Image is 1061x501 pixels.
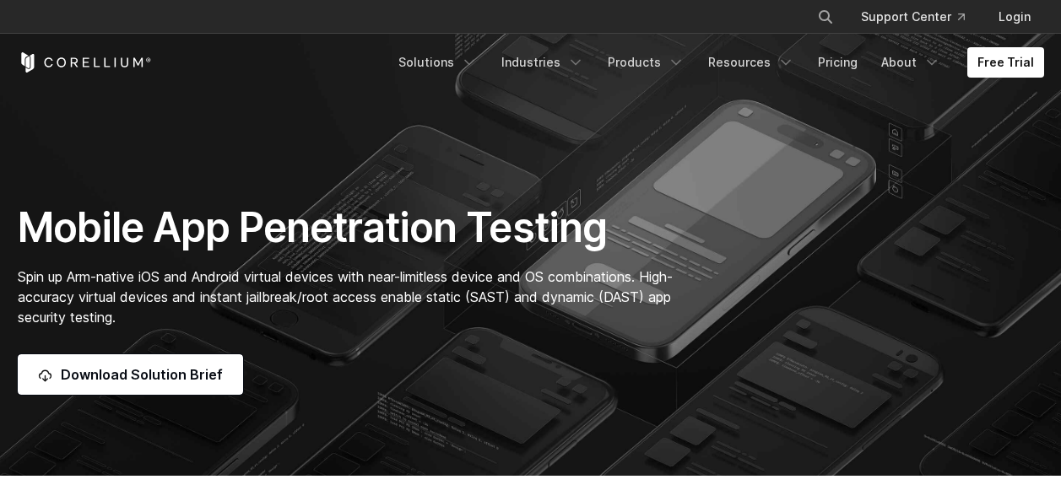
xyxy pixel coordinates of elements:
[797,2,1044,32] div: Navigation Menu
[810,2,841,32] button: Search
[61,364,223,385] span: Download Solution Brief
[18,354,243,395] a: Download Solution Brief
[18,202,690,253] h1: Mobile App Penetration Testing
[388,47,488,78] a: Solutions
[18,268,673,326] span: Spin up Arm-native iOS and Android virtual devices with near-limitless device and OS combinations...
[388,47,1044,78] div: Navigation Menu
[698,47,804,78] a: Resources
[598,47,695,78] a: Products
[18,52,152,73] a: Corellium Home
[491,47,594,78] a: Industries
[808,47,868,78] a: Pricing
[871,47,950,78] a: About
[847,2,978,32] a: Support Center
[967,47,1044,78] a: Free Trial
[985,2,1044,32] a: Login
